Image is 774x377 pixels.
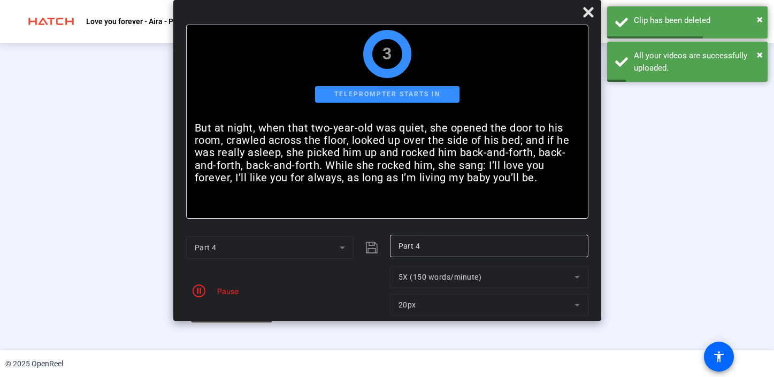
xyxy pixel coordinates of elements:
[195,122,580,184] p: But at night, when that two-year-old was quiet, she opened the door to his room, crawled across t...
[712,350,725,363] mat-icon: accessibility
[315,86,459,103] div: Teleprompter starts in
[757,48,763,61] span: ×
[86,15,189,28] p: Love you forever - Aira - Part 4
[382,48,392,60] div: 3
[634,14,760,27] div: Clip has been deleted
[634,50,760,74] div: All your videos are successfully uploaded.
[757,47,763,63] button: Close
[5,358,63,370] div: © 2025 OpenReel
[757,13,763,26] span: ×
[21,11,81,32] img: OpenReel logo
[399,240,580,252] input: Title
[757,11,763,27] button: Close
[212,286,239,297] div: Pause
